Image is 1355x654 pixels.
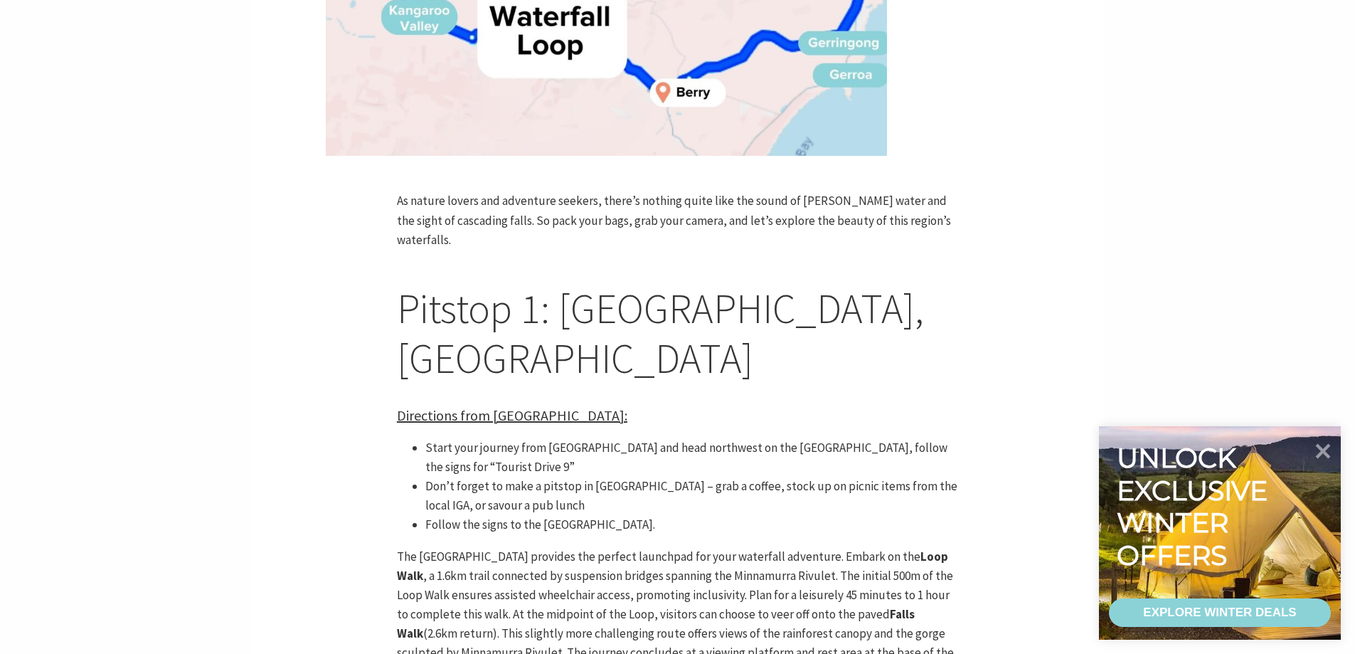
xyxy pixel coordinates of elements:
[397,406,627,424] span: Directions from [GEOGRAPHIC_DATA]:
[1117,442,1274,571] div: Unlock exclusive winter offers
[397,549,948,584] strong: Loop Walk
[425,477,958,515] li: Don’t forget to make a pitstop in [GEOGRAPHIC_DATA] – grab a coffee, stock up on picnic items fro...
[1109,598,1331,627] a: EXPLORE WINTER DEALS
[1143,598,1296,627] div: EXPLORE WINTER DEALS
[425,515,958,534] li: Follow the signs to the [GEOGRAPHIC_DATA].
[397,191,958,250] p: As nature lovers and adventure seekers, there’s nothing quite like the sound of [PERSON_NAME] wat...
[425,438,958,477] li: Start your journey from [GEOGRAPHIC_DATA] and head northwest on the [GEOGRAPHIC_DATA], follow the...
[397,284,958,383] h2: Pitstop 1: [GEOGRAPHIC_DATA], [GEOGRAPHIC_DATA]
